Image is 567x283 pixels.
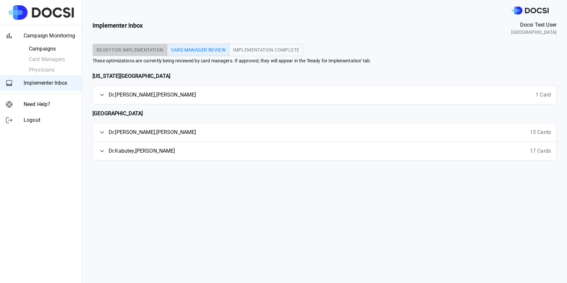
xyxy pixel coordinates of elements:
button: Implementation Complete [229,44,303,56]
button: Card Manager Review [167,44,230,56]
span: Implementation Complete [233,48,299,52]
span: Dr. [PERSON_NAME] , [PERSON_NAME] [109,128,196,136]
img: DOCSI Logo [512,7,549,15]
span: Implementer Inbox [24,79,76,87]
span: Dr. [PERSON_NAME] , [PERSON_NAME] [109,91,196,99]
span: 13 Cards [530,128,551,136]
span: Dr. Kabutey , [PERSON_NAME] [109,147,175,155]
img: Site Logo [8,5,74,20]
button: Ready for Implementation [93,44,167,56]
b: [US_STATE][GEOGRAPHIC_DATA] [93,73,170,79]
b: [GEOGRAPHIC_DATA] [93,110,143,117]
span: These optimizations are currently being reviewed by card managers. If approved, they will appear ... [93,57,556,64]
span: Docsi Test User [511,21,556,29]
span: 1 Card [535,91,551,99]
span: 17 Cards [530,147,551,155]
b: Implementer Inbox [93,22,143,29]
span: Campaign Monitoring [24,32,76,40]
span: Card Manager Review [171,48,226,52]
span: Logout [24,116,76,124]
span: Campaigns [29,45,76,53]
span: Ready for Implementation [96,48,163,52]
span: [GEOGRAPHIC_DATA] [511,29,556,36]
span: Need Help? [24,100,76,108]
